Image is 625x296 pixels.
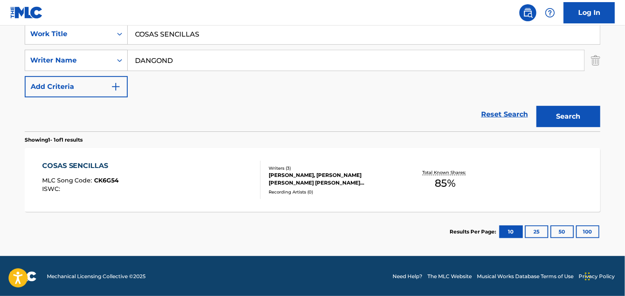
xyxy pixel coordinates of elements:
button: 100 [576,225,599,238]
img: 9d2ae6d4665cec9f34b9.svg [111,82,121,92]
div: COSAS SENCILLAS [42,161,119,171]
button: Add Criteria [25,76,128,97]
div: Writers ( 3 ) [269,165,397,171]
p: Showing 1 - 1 of 1 results [25,136,83,144]
a: Musical Works Database Terms of Use [477,273,573,280]
span: ISWC : [42,185,62,193]
a: The MLC Website [427,273,472,280]
div: Drag [585,264,590,289]
button: 25 [525,225,548,238]
img: logo [10,271,37,282]
div: Writer Name [30,55,107,65]
iframe: Chat Widget [582,255,625,296]
div: Help [542,4,559,21]
div: [PERSON_NAME], [PERSON_NAME] [PERSON_NAME] [PERSON_NAME] [PERSON_NAME] [269,171,397,187]
div: Recording Artists ( 0 ) [269,189,397,195]
span: Mechanical Licensing Collective © 2025 [47,273,146,280]
img: search [523,8,533,18]
img: MLC Logo [10,6,43,19]
img: Delete Criterion [591,50,600,71]
div: Work Title [30,29,107,39]
form: Search Form [25,23,600,131]
p: Total Known Shares: [422,169,468,176]
p: Results Per Page: [450,228,498,236]
img: help [545,8,555,18]
button: Search [536,106,600,127]
a: Public Search [519,4,536,21]
a: Need Help? [393,273,422,280]
button: 10 [499,225,523,238]
span: MLC Song Code : [42,176,95,184]
a: COSAS SENCILLASMLC Song Code:CK6G54ISWC:Writers (3)[PERSON_NAME], [PERSON_NAME] [PERSON_NAME] [PE... [25,148,600,212]
span: 85 % [435,176,456,191]
a: Reset Search [477,105,532,124]
a: Privacy Policy [579,273,615,280]
button: 50 [550,225,574,238]
span: CK6G54 [95,176,119,184]
a: Log In [564,2,615,23]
